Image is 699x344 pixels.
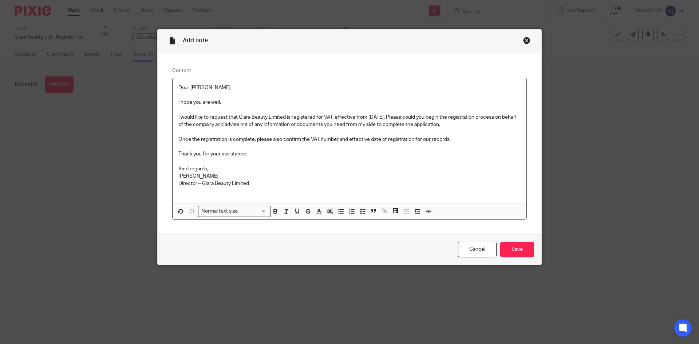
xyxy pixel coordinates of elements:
[178,114,521,128] p: I would like to request that Giara Beauty Limited is registered for VAT, effective from [DATE]. P...
[178,84,521,91] p: Dear [PERSON_NAME]
[183,37,208,43] span: Add note
[178,180,521,187] p: Director – Giara Beauty Limited
[178,150,521,158] p: Thank you for your assistance.
[458,242,497,257] a: Cancel
[178,136,521,143] p: Once the registration is complete, please also confirm the VAT number and effective date of regis...
[500,242,534,257] input: Save
[178,165,521,173] p: Kind regards,
[178,173,521,180] p: [PERSON_NAME]
[240,207,266,215] input: Search for option
[172,67,527,74] label: Content
[198,206,271,217] div: Search for option
[200,207,240,215] span: Normal text size
[523,37,530,44] div: Close this dialog window
[178,99,521,106] p: I hope you are well.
